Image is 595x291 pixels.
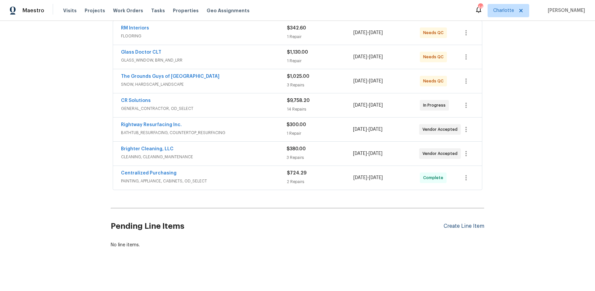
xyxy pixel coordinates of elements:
[353,150,382,157] span: -
[121,122,182,127] a: Rightway Resurfacing Inc.
[111,211,444,242] h2: Pending Line Items
[121,178,287,184] span: PAINTING, APPLIANCE, CABINETS, OD_SELECT
[22,7,44,14] span: Maestro
[423,174,446,181] span: Complete
[121,154,287,160] span: CLEANING, CLEANING_MAINTENANCE
[287,106,353,113] div: 14 Repairs
[369,79,383,83] span: [DATE]
[422,150,460,157] span: Vendor Accepted
[121,26,149,30] a: RM Interiors
[353,151,367,156] span: [DATE]
[207,7,250,14] span: Geo Assignments
[121,105,287,112] span: GENERAL_CONTRACTOR, OD_SELECT
[287,154,353,161] div: 3 Repairs
[369,127,382,132] span: [DATE]
[423,78,446,84] span: Needs QC
[287,33,353,40] div: 1 Repair
[287,171,306,175] span: $724.29
[287,58,353,64] div: 1 Repair
[85,7,105,14] span: Projects
[369,30,383,35] span: [DATE]
[287,74,309,79] span: $1,025.00
[423,29,446,36] span: Needs QC
[287,50,308,55] span: $1,130.00
[287,26,306,30] span: $342.60
[121,50,161,55] a: Glass Doctor CLT
[353,78,383,84] span: -
[353,30,367,35] span: [DATE]
[287,122,306,127] span: $300.00
[353,79,367,83] span: [DATE]
[353,29,383,36] span: -
[369,55,383,59] span: [DATE]
[121,147,174,151] a: Brighter Cleaning, LLC
[63,7,77,14] span: Visits
[121,33,287,39] span: FLOORING
[121,171,177,175] a: Centralized Purchasing
[353,126,382,133] span: -
[121,74,219,79] a: The Grounds Guys of [GEOGRAPHIC_DATA]
[353,55,367,59] span: [DATE]
[353,102,383,109] span: -
[369,151,382,156] span: [DATE]
[287,98,310,103] span: $9,758.20
[353,103,367,108] span: [DATE]
[121,98,151,103] a: CR Solutions
[121,129,287,136] span: BATHTUB_RESURFACING, COUNTERTOP_RESURFACING
[478,4,483,11] div: 44
[353,127,367,132] span: [DATE]
[369,103,383,108] span: [DATE]
[353,54,383,60] span: -
[353,174,383,181] span: -
[121,81,287,88] span: SNOW, HARDSCAPE_LANDSCAPE
[287,147,306,151] span: $380.00
[369,175,383,180] span: [DATE]
[353,175,367,180] span: [DATE]
[111,242,484,248] div: No line items.
[151,8,165,13] span: Tasks
[444,223,484,229] div: Create Line Item
[422,126,460,133] span: Vendor Accepted
[423,54,446,60] span: Needs QC
[113,7,143,14] span: Work Orders
[493,7,514,14] span: Charlotte
[287,178,353,185] div: 2 Repairs
[287,130,353,137] div: 1 Repair
[173,7,199,14] span: Properties
[423,102,448,109] span: In Progress
[287,82,353,88] div: 3 Repairs
[545,7,585,14] span: [PERSON_NAME]
[121,57,287,64] span: GLASS_WINDOW, BRN_AND_LRR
